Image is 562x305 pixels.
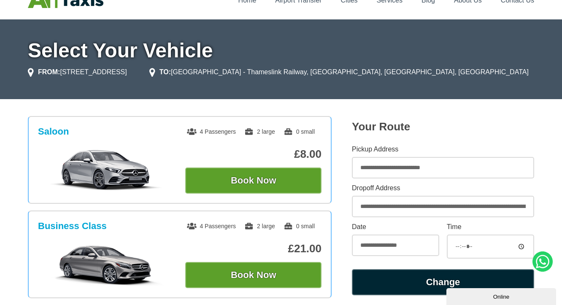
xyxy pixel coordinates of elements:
button: Book Now [185,167,322,194]
label: Pickup Address [352,146,534,153]
iframe: chat widget [446,286,558,305]
img: Saloon [43,149,170,191]
span: 4 Passengers [187,128,236,135]
span: 4 Passengers [187,223,236,229]
li: [STREET_ADDRESS] [28,67,127,77]
li: [GEOGRAPHIC_DATA] - Thameslink Railway, [GEOGRAPHIC_DATA], [GEOGRAPHIC_DATA], [GEOGRAPHIC_DATA] [149,67,529,77]
span: 0 small [284,128,315,135]
span: 0 small [284,223,315,229]
p: £21.00 [185,242,322,255]
label: Dropoff Address [352,185,534,192]
h2: Your Route [352,120,534,133]
h3: Saloon [38,126,69,137]
strong: TO: [159,68,171,76]
img: Business Class [43,243,170,286]
label: Time [447,224,534,230]
h3: Business Class [38,221,107,232]
strong: FROM: [38,68,60,76]
span: 2 large [244,128,275,135]
span: 2 large [244,223,275,229]
p: £8.00 [185,148,322,161]
button: Change [352,269,534,295]
h1: Select Your Vehicle [28,40,534,61]
button: Book Now [185,262,322,288]
label: Date [352,224,439,230]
